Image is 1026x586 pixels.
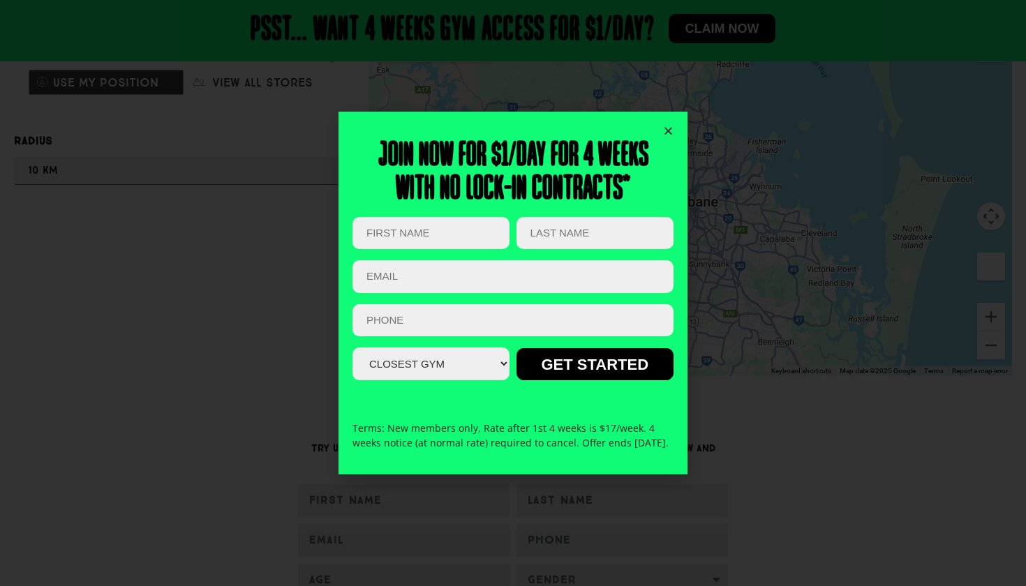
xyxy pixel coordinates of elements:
input: FIRST NAME [352,217,510,250]
input: PHONE [352,304,674,337]
input: Email [352,260,674,293]
h2: Join now for $1/day for 4 weeks With no lock-in contracts* [352,140,674,206]
input: GET STARTED [516,348,674,380]
a: Close [663,126,674,136]
p: Terms: New members only, Rate after 1st 4 weeks is $17/week. 4 weeks notice (at normal rate) requ... [352,421,674,450]
input: LAST NAME [516,217,674,250]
